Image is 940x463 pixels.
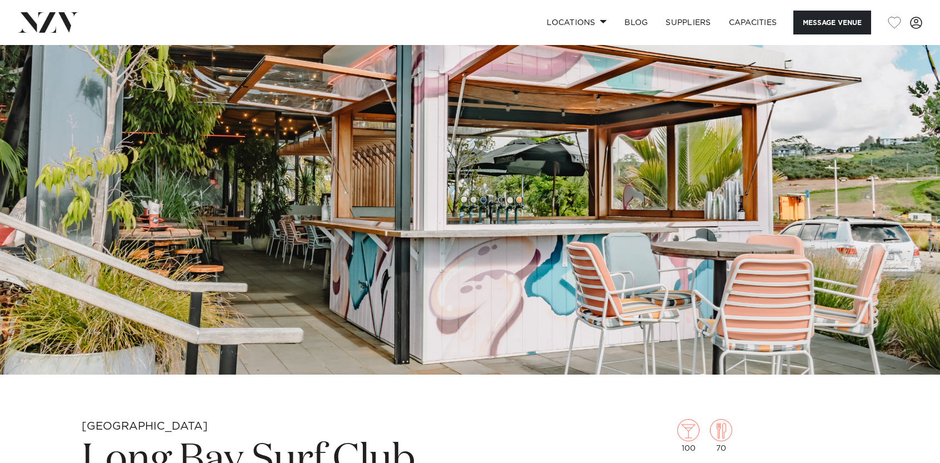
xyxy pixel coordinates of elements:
img: dining.png [710,419,732,441]
a: Locations [538,11,616,34]
div: 70 [710,419,732,452]
img: cocktail.png [677,419,699,441]
img: nzv-logo.png [18,12,78,32]
a: BLOG [616,11,657,34]
a: SUPPLIERS [657,11,719,34]
small: [GEOGRAPHIC_DATA] [82,421,208,432]
div: 100 [677,419,699,452]
a: Capacities [720,11,786,34]
button: Message Venue [793,11,871,34]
